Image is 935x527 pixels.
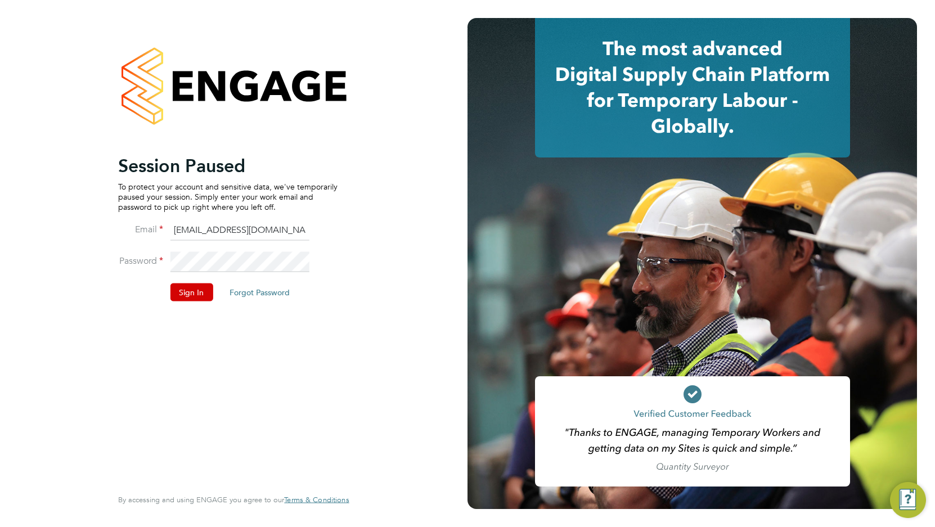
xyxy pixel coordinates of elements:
[284,495,349,505] span: Terms & Conditions
[118,495,349,505] span: By accessing and using ENGAGE you agree to our
[170,283,213,301] button: Sign In
[118,181,338,212] p: To protect your account and sensitive data, we've temporarily paused your session. Simply enter y...
[118,255,163,267] label: Password
[118,223,163,235] label: Email
[118,154,338,177] h2: Session Paused
[170,220,309,241] input: Enter your work email...
[890,482,926,518] button: Engage Resource Center
[221,283,299,301] button: Forgot Password
[284,496,349,505] a: Terms & Conditions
